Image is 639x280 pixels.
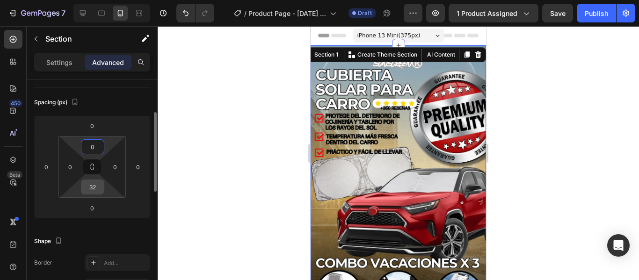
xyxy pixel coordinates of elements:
[39,160,53,174] input: 0
[457,8,517,18] span: 1 product assigned
[176,4,214,22] div: Undo/Redo
[83,180,102,194] input: 2xl
[61,7,65,19] p: 7
[34,96,80,109] div: Spacing (px)
[92,57,124,67] p: Advanced
[585,8,608,18] div: Publish
[244,8,247,18] span: /
[34,258,52,267] div: Border
[63,160,77,174] input: 0px
[550,9,566,17] span: Save
[108,160,122,174] input: 0px
[4,4,70,22] button: 7
[83,119,102,133] input: 0
[577,4,616,22] button: Publish
[9,100,22,107] div: 450
[311,26,486,280] iframe: Design area
[34,235,64,248] div: Shape
[45,33,122,44] p: Section
[104,259,148,267] div: Add...
[358,9,372,17] span: Draft
[83,140,102,154] input: 0
[449,4,538,22] button: 1 product assigned
[46,57,73,67] p: Settings
[7,171,22,179] div: Beta
[83,201,102,215] input: 0
[248,8,326,18] span: Product Page - [DATE] 02:55:35
[542,4,573,22] button: Save
[607,234,630,257] div: Open Intercom Messenger
[131,160,145,174] input: 0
